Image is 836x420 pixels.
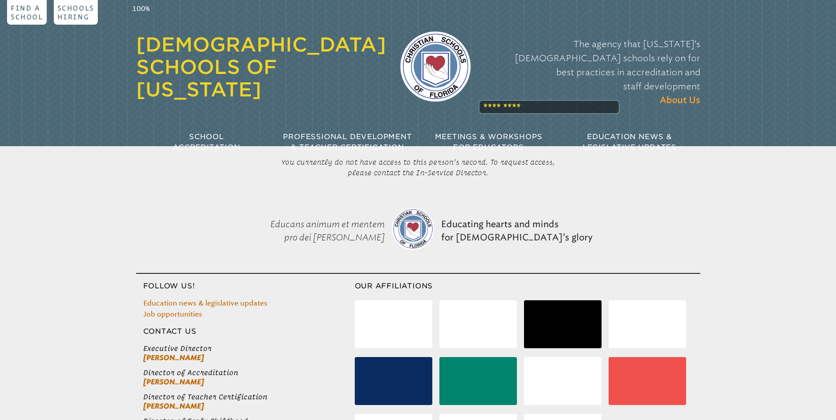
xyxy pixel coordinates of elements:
span: About Us [660,93,700,107]
span: Meetings & Workshops for Educators [435,133,542,151]
p: Schools Hiring [57,4,94,21]
p: 100% [130,4,152,14]
a: [PERSON_NAME] [143,354,204,362]
span: Director of Accreditation [143,368,355,377]
p: The agency that [US_STATE]’s [DEMOGRAPHIC_DATA] schools rely on for best practices in accreditati... [485,37,700,107]
h3: Our Affiliations [355,281,700,291]
h3: Follow Us! [136,281,355,291]
a: [DEMOGRAPHIC_DATA] Schools of [US_STATE] [136,33,386,101]
a: [PERSON_NAME] [143,402,204,410]
p: You currently do not have access to this person’s record. To request access, please contact the I... [274,153,563,181]
p: Educating hearts and minds for [DEMOGRAPHIC_DATA]’s glory [438,195,596,266]
a: Education news & legislative updates [143,299,268,307]
span: School Accreditation [173,133,240,151]
span: Executive Director [143,344,355,353]
img: csf-logo-web-colors.png [392,208,434,250]
p: Educans animum et mentem pro dei [PERSON_NAME] [240,195,388,266]
span: Professional Development & Teacher Certification [283,133,412,151]
img: csf-logo-web-colors.png [400,31,471,102]
span: Education News & Legislative Updates [583,133,676,151]
h3: Contact Us [136,326,355,337]
span: Director of Teacher Certification [143,392,355,402]
a: Job opportunities [143,310,202,318]
p: Find a school [11,4,43,21]
a: [PERSON_NAME] [143,378,204,386]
